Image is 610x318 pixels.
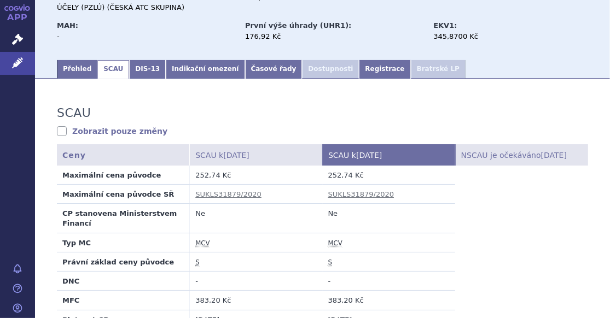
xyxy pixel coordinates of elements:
td: Ne [323,204,456,233]
td: 252,74 Kč [323,166,456,185]
strong: Typ MC [62,239,91,247]
td: 383,20 Kč [190,291,323,310]
strong: Maximální cena původce [62,171,161,179]
span: [DATE] [356,151,382,160]
a: SUKLS31879/2020 [328,190,394,198]
td: 383,20 Kč [323,291,456,310]
strong: MFC [62,296,79,304]
th: NSCAU je očekáváno [455,144,588,166]
a: Zobrazit pouze změny [57,126,167,137]
abbr: stanovena nebo změněna ve správním řízení podle zákona č. 48/1997 Sb. ve znění účinném od 1.1.2008 [328,258,332,267]
th: SCAU k [190,144,323,166]
strong: DNC [62,277,79,285]
strong: MAH: [57,21,78,30]
td: - [323,272,456,291]
strong: Maximální cena původce SŘ [62,190,174,198]
a: Registrace [359,60,410,79]
a: SCAU [97,60,129,79]
h3: SCAU [57,106,91,120]
abbr: maximální cena výrobce [328,239,342,248]
a: Přehled [57,60,97,79]
a: SUKLS31879/2020 [195,190,262,198]
span: [DATE] [223,151,249,160]
td: - [190,272,323,291]
strong: CP stanovena Ministerstvem Financí [62,209,177,227]
strong: Právní základ ceny původce [62,258,174,266]
a: DIS-13 [129,60,166,79]
td: 252,74 Kč [190,166,323,185]
strong: První výše úhrady (UHR1): [245,21,351,30]
a: Časové řady [245,60,303,79]
strong: EKV1: [433,21,457,30]
div: - [57,32,235,42]
th: Ceny [57,144,190,166]
div: 176,92 Kč [245,32,423,42]
th: SCAU k [323,144,456,166]
span: [DATE] [541,151,567,160]
a: Indikační omezení [166,60,245,79]
abbr: maximální cena výrobce [195,239,210,248]
abbr: stanovena nebo změněna ve správním řízení podle zákona č. 48/1997 Sb. ve znění účinném od 1.1.2008 [195,258,199,267]
td: Ne [190,204,323,233]
div: 345,8700 Kč [433,32,556,42]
